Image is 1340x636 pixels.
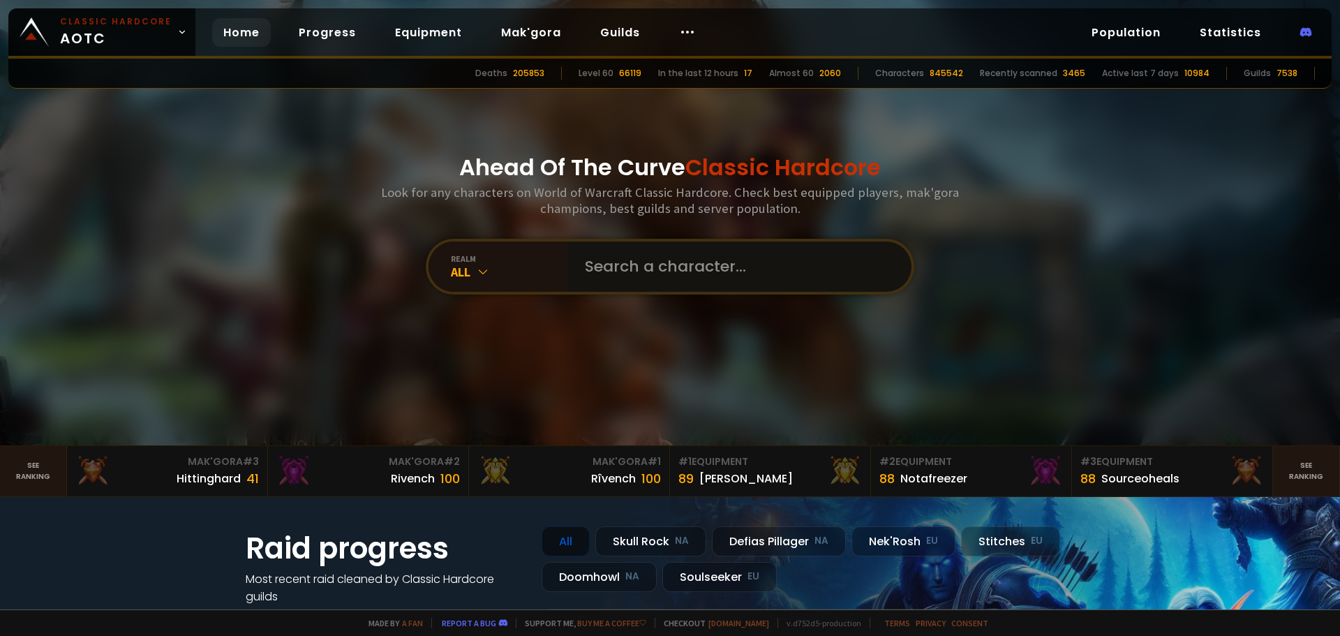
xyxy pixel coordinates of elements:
[678,454,692,468] span: # 1
[777,618,861,628] span: v. d752d5 - production
[595,526,706,556] div: Skull Rock
[875,67,924,80] div: Characters
[451,264,568,280] div: All
[625,570,639,584] small: NA
[589,18,651,47] a: Guilds
[916,618,946,628] a: Privacy
[648,454,661,468] span: # 1
[375,184,965,216] h3: Look for any characters on World of Warcraft Classic Hardcore. Check best equipped players, mak'g...
[440,469,460,488] div: 100
[930,67,963,80] div: 845542
[67,446,268,496] a: Mak'Gora#3Hittinghard41
[961,526,1060,556] div: Stitches
[655,618,769,628] span: Checkout
[1276,67,1297,80] div: 7538
[1031,534,1043,548] small: EU
[516,618,646,628] span: Support me,
[641,469,661,488] div: 100
[451,253,568,264] div: realm
[469,446,670,496] a: Mak'Gora#1Rîvench100
[459,151,881,184] h1: Ahead Of The Curve
[744,67,752,80] div: 17
[442,618,496,628] a: Report a bug
[1273,446,1340,496] a: Seeranking
[678,469,694,488] div: 89
[246,570,525,605] h4: Most recent raid cleaned by Classic Hardcore guilds
[268,446,469,496] a: Mak'Gora#2Rivench100
[246,606,336,622] a: See all progress
[1244,67,1271,80] div: Guilds
[591,470,636,487] div: Rîvench
[699,470,793,487] div: [PERSON_NAME]
[542,526,590,556] div: All
[884,618,910,628] a: Terms
[8,8,195,56] a: Classic HardcoreAOTC
[662,562,777,592] div: Soulseeker
[814,534,828,548] small: NA
[243,454,259,468] span: # 3
[1063,67,1085,80] div: 3465
[288,18,367,47] a: Progress
[212,18,271,47] a: Home
[926,534,938,548] small: EU
[75,454,259,469] div: Mak'Gora
[60,15,172,28] small: Classic Hardcore
[712,526,846,556] div: Defias Pillager
[490,18,572,47] a: Mak'gora
[879,454,1063,469] div: Equipment
[670,446,871,496] a: #1Equipment89[PERSON_NAME]
[879,454,895,468] span: # 2
[276,454,460,469] div: Mak'Gora
[851,526,955,556] div: Nek'Rosh
[675,534,689,548] small: NA
[900,470,967,487] div: Notafreezer
[542,562,657,592] div: Doomhowl
[879,469,895,488] div: 88
[477,454,661,469] div: Mak'Gora
[576,242,895,292] input: Search a character...
[619,67,641,80] div: 66119
[1102,67,1179,80] div: Active last 7 days
[1189,18,1272,47] a: Statistics
[1080,454,1264,469] div: Equipment
[678,454,862,469] div: Equipment
[391,470,435,487] div: Rivench
[579,67,613,80] div: Level 60
[747,570,759,584] small: EU
[708,618,769,628] a: [DOMAIN_NAME]
[980,67,1057,80] div: Recently scanned
[1080,18,1172,47] a: Population
[951,618,988,628] a: Consent
[819,67,841,80] div: 2060
[1080,469,1096,488] div: 88
[685,151,881,183] span: Classic Hardcore
[871,446,1072,496] a: #2Equipment88Notafreezer
[658,67,738,80] div: In the last 12 hours
[384,18,473,47] a: Equipment
[177,470,241,487] div: Hittinghard
[246,469,259,488] div: 41
[475,67,507,80] div: Deaths
[1080,454,1096,468] span: # 3
[360,618,423,628] span: Made by
[1101,470,1179,487] div: Sourceoheals
[60,15,172,49] span: AOTC
[246,526,525,570] h1: Raid progress
[513,67,544,80] div: 205853
[444,454,460,468] span: # 2
[769,67,814,80] div: Almost 60
[577,618,646,628] a: Buy me a coffee
[402,618,423,628] a: a fan
[1184,67,1209,80] div: 10984
[1072,446,1273,496] a: #3Equipment88Sourceoheals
